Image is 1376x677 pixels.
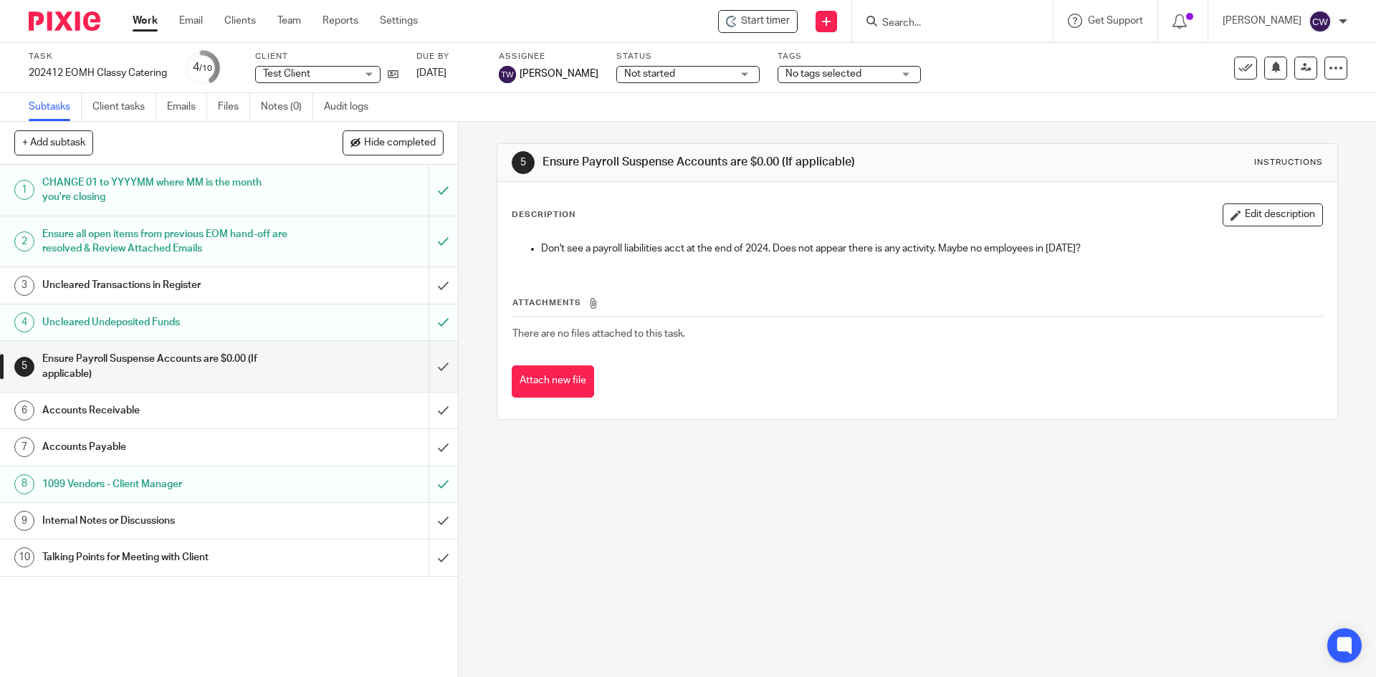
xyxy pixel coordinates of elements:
div: 8 [14,474,34,494]
div: 9 [14,511,34,531]
img: Pixie [29,11,100,31]
h1: Accounts Receivable [42,400,290,421]
div: Instructions [1254,157,1323,168]
span: Not started [624,69,675,79]
a: Team [277,14,301,28]
label: Client [255,51,398,62]
button: Hide completed [343,130,444,155]
span: Hide completed [364,138,436,149]
img: svg%3E [499,66,516,83]
div: 4 [14,312,34,332]
span: Test Client [263,69,310,79]
a: Notes (0) [261,93,313,121]
label: Assignee [499,51,598,62]
h1: CHANGE 01 to YYYYMM where MM is the month you're closing [42,172,290,208]
small: /10 [199,64,212,72]
span: There are no files attached to this task. [512,329,685,339]
div: 202412 EOMH Classy Catering [29,66,167,80]
a: Files [218,93,250,121]
a: Subtasks [29,93,82,121]
div: 5 [14,357,34,377]
label: Task [29,51,167,62]
a: Reports [322,14,358,28]
label: Tags [778,51,921,62]
a: Work [133,14,158,28]
div: 4 [193,59,212,76]
img: svg%3E [1309,10,1332,33]
a: Email [179,14,203,28]
a: Client tasks [92,93,156,121]
div: 3 [14,276,34,296]
button: Edit description [1223,203,1323,226]
button: + Add subtask [14,130,93,155]
div: 2 [14,231,34,251]
h1: 1099 Vendors - Client Manager [42,474,290,495]
a: Emails [167,93,207,121]
h1: Ensure Payroll Suspense Accounts are $0.00 (If applicable) [543,155,948,170]
div: 5 [512,151,535,174]
input: Search [881,17,1010,30]
span: [PERSON_NAME] [520,67,598,81]
h1: Accounts Payable [42,436,290,458]
div: 7 [14,437,34,457]
h1: Ensure Payroll Suspense Accounts are $0.00 (If applicable) [42,348,290,385]
a: Clients [224,14,256,28]
span: Start timer [741,14,790,29]
p: [PERSON_NAME] [1223,14,1301,28]
label: Due by [416,51,481,62]
span: [DATE] [416,68,446,78]
div: Test Client - 202412 EOMH Classy Catering [718,10,798,33]
a: Audit logs [324,93,379,121]
div: 10 [14,547,34,567]
p: Don't see a payroll liabilities acct at the end of 2024. Does not appear there is any activity. M... [541,241,1322,256]
div: 6 [14,400,34,421]
h1: Uncleared Transactions in Register [42,274,290,296]
div: 1 [14,180,34,200]
a: Settings [380,14,418,28]
span: Attachments [512,299,581,307]
h1: Internal Notes or Discussions [42,510,290,532]
p: Description [512,209,575,221]
span: No tags selected [785,69,861,79]
h1: Talking Points for Meeting with Client [42,547,290,568]
h1: Uncleared Undeposited Funds [42,312,290,333]
button: Attach new file [512,365,594,398]
h1: Ensure all open items from previous EOM hand-off are resolved & Review Attached Emails [42,224,290,260]
span: Get Support [1088,16,1143,26]
label: Status [616,51,760,62]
